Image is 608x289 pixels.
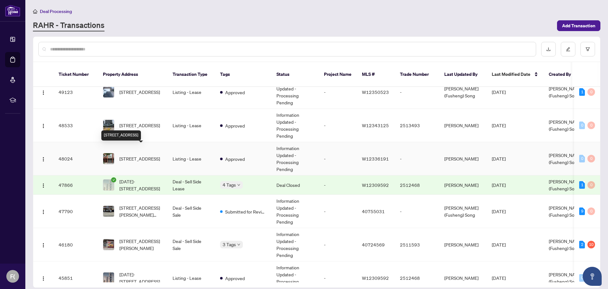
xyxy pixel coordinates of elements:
button: Logo [38,206,48,216]
span: Approved [225,89,245,96]
div: 0 [587,88,595,96]
div: 0 [579,122,585,129]
td: - [395,195,439,228]
img: Logo [41,276,46,281]
button: Logo [38,154,48,164]
span: [DATE] [492,275,506,281]
td: Deal - Sell Side Sale [168,195,215,228]
div: 0 [587,207,595,215]
img: thumbnail-img [103,206,114,217]
span: [DATE] [492,122,506,128]
td: Information Updated - Processing Pending [271,195,319,228]
td: [PERSON_NAME] (Fusheng) Song [439,76,487,109]
div: 1 [579,181,585,189]
td: 47790 [54,195,98,228]
img: Logo [41,209,46,214]
td: Listing - Lease [168,142,215,175]
span: [DATE] [492,208,506,214]
span: edit [566,47,570,51]
img: Logo [41,123,46,128]
span: Deal Processing [40,9,72,14]
div: 0 [579,274,585,282]
span: [STREET_ADDRESS] [119,122,160,129]
td: [PERSON_NAME] [439,175,487,195]
span: Approved [225,122,245,129]
th: Last Modified Date [487,62,544,87]
img: thumbnail-img [103,239,114,250]
span: [PERSON_NAME] (Fusheng) Song [549,272,583,284]
td: - [319,109,357,142]
div: 10 [587,241,595,248]
img: logo [5,5,20,16]
img: Logo [41,90,46,95]
td: Deal - Sell Side Sale [168,228,215,261]
th: Property Address [98,62,168,87]
span: [DATE]-[STREET_ADDRESS] [119,271,162,285]
td: - [319,195,357,228]
span: W12336191 [362,156,389,161]
span: check-circle [111,177,116,182]
td: 2513493 [395,109,439,142]
th: MLS # [357,62,395,87]
span: [PERSON_NAME] (Fusheng) Song [549,119,583,132]
span: filter [586,47,590,51]
span: [PERSON_NAME] (Fusheng) Song [549,179,583,191]
td: Listing - Lease [168,109,215,142]
th: Trade Number [395,62,439,87]
img: Logo [41,157,46,162]
span: home [33,9,37,14]
img: thumbnail-img [103,87,114,97]
th: Transaction Type [168,62,215,87]
span: [DATE]-[STREET_ADDRESS] [119,178,162,192]
div: 1 [579,88,585,96]
td: [PERSON_NAME] [439,142,487,175]
span: [DATE] [492,89,506,95]
td: 49123 [54,76,98,109]
td: Deal - Sell Side Lease [168,175,215,195]
img: Logo [41,243,46,248]
span: 40755031 [362,208,385,214]
div: 0 [587,122,595,129]
button: Logo [38,180,48,190]
button: Logo [38,240,48,250]
td: [PERSON_NAME] [439,109,487,142]
th: Last Updated By [439,62,487,87]
span: F( [10,272,15,281]
td: Information Updated - Processing Pending [271,142,319,175]
div: 0 [579,155,585,162]
td: - [319,142,357,175]
img: Logo [41,183,46,188]
td: Listing - Lease [168,76,215,109]
span: W12343125 [362,122,389,128]
span: download [546,47,551,51]
span: [STREET_ADDRESS][PERSON_NAME] [119,238,162,252]
span: down [237,183,240,187]
td: - [319,76,357,109]
button: edit [561,42,575,56]
span: [DATE] [492,182,506,188]
button: Logo [38,87,48,97]
button: download [541,42,556,56]
td: Information Updated - Processing Pending [271,76,319,109]
th: Created By [544,62,582,87]
td: Deal Closed [271,175,319,195]
span: W12309592 [362,275,389,281]
span: Approved [225,275,245,282]
td: 46180 [54,228,98,261]
td: 48533 [54,109,98,142]
span: Submitted for Review [225,208,266,215]
span: Add Transaction [562,21,595,31]
td: [PERSON_NAME] (Fusheng) Song [439,195,487,228]
span: [PERSON_NAME] (Fusheng) Song [549,238,583,251]
span: Approved [225,155,245,162]
div: 2 [579,241,585,248]
th: Status [271,62,319,87]
span: down [237,243,240,246]
span: Last Modified Date [492,71,530,78]
span: [STREET_ADDRESS] [119,89,160,95]
td: Information Updated - Processing Pending [271,228,319,261]
span: W12350523 [362,89,389,95]
span: [STREET_ADDRESS][PERSON_NAME][PERSON_NAME] [119,204,162,218]
td: - [319,175,357,195]
img: thumbnail-img [103,120,114,131]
